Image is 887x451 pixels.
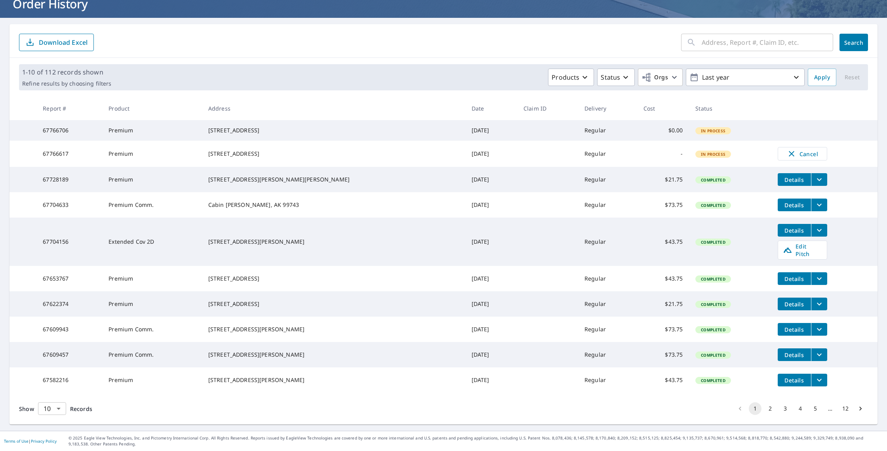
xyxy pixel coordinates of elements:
div: 10 [38,397,66,420]
p: | [4,439,57,443]
td: Extended Cov 2D [102,218,202,266]
td: [DATE] [465,342,517,367]
span: In Process [696,151,730,157]
td: [DATE] [465,291,517,317]
button: detailsBtn-67704633 [778,199,811,211]
td: $43.75 [637,266,689,291]
span: Details [782,300,806,308]
td: Premium [102,141,202,167]
div: [STREET_ADDRESS][PERSON_NAME] [208,351,459,359]
nav: pagination navigation [733,402,868,415]
td: Premium [102,367,202,393]
button: filesDropdownBtn-67609943 [811,323,827,336]
button: Last year [686,69,805,86]
div: [STREET_ADDRESS][PERSON_NAME] [208,238,459,246]
div: Cabin [PERSON_NAME], AK 99743 [208,201,459,209]
td: [DATE] [465,167,517,192]
td: 67704156 [36,218,102,266]
td: Premium [102,266,202,291]
td: - [637,141,689,167]
span: Details [782,275,806,283]
td: 67704633 [36,192,102,218]
p: © 2025 Eagle View Technologies, Inc. and Pictometry International Corp. All Rights Reserved. Repo... [69,435,883,447]
td: $21.75 [637,291,689,317]
button: filesDropdownBtn-67704633 [811,199,827,211]
button: Go to page 4 [794,402,807,415]
td: 67609457 [36,342,102,367]
td: $73.75 [637,317,689,342]
button: Go to next page [854,402,867,415]
span: Search [846,39,862,46]
td: Regular [578,342,637,367]
a: Privacy Policy [31,438,57,444]
span: Completed [696,177,730,183]
div: [STREET_ADDRESS][PERSON_NAME] [208,325,459,333]
button: filesDropdownBtn-67728189 [811,173,827,186]
p: Products [552,73,579,82]
span: In Process [696,128,730,134]
td: Regular [578,218,637,266]
td: Premium [102,291,202,317]
button: Go to page 3 [779,402,792,415]
span: Completed [696,239,730,245]
td: 67622374 [36,291,102,317]
span: Details [782,227,806,234]
td: Premium Comm. [102,317,202,342]
button: Orgs [638,69,683,86]
td: $21.75 [637,167,689,192]
td: [DATE] [465,317,517,342]
button: Products [548,69,594,86]
button: Go to page 2 [764,402,777,415]
td: 67766706 [36,120,102,141]
td: 67653767 [36,266,102,291]
button: Go to page 12 [839,402,852,415]
div: Show 10 records [38,402,66,415]
button: detailsBtn-67622374 [778,298,811,310]
td: Premium [102,167,202,192]
td: 67728189 [36,167,102,192]
button: detailsBtn-67582216 [778,374,811,386]
button: filesDropdownBtn-67622374 [811,298,827,310]
td: Regular [578,141,637,167]
button: detailsBtn-67728189 [778,173,811,186]
td: [DATE] [465,266,517,291]
td: [DATE] [465,367,517,393]
span: Completed [696,276,730,282]
button: filesDropdownBtn-67609457 [811,348,827,361]
span: Details [782,351,806,359]
td: [DATE] [465,120,517,141]
th: Address [202,97,465,120]
p: Last year [699,71,792,84]
p: 1-10 of 112 records shown [22,67,111,77]
td: 67582216 [36,367,102,393]
div: [STREET_ADDRESS] [208,150,459,158]
th: Date [465,97,517,120]
input: Address, Report #, Claim ID, etc. [702,31,833,54]
td: [DATE] [465,141,517,167]
th: Delivery [578,97,637,120]
div: [STREET_ADDRESS][PERSON_NAME] [208,376,459,384]
a: Terms of Use [4,438,29,444]
td: $73.75 [637,342,689,367]
button: Apply [808,69,836,86]
td: Regular [578,317,637,342]
span: Orgs [641,73,668,82]
span: Details [782,376,806,384]
th: Report # [36,97,102,120]
button: filesDropdownBtn-67653767 [811,272,827,285]
div: … [824,405,837,413]
span: Details [782,326,806,333]
div: [STREET_ADDRESS] [208,126,459,134]
span: Records [70,405,92,413]
button: filesDropdownBtn-67582216 [811,374,827,386]
span: Details [782,201,806,209]
span: Completed [696,327,730,333]
span: Details [782,176,806,183]
td: [DATE] [465,218,517,266]
span: Cancel [786,149,819,159]
p: Download Excel [39,38,88,47]
span: Completed [696,302,730,307]
td: 67766617 [36,141,102,167]
td: Premium [102,120,202,141]
span: Completed [696,352,730,358]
